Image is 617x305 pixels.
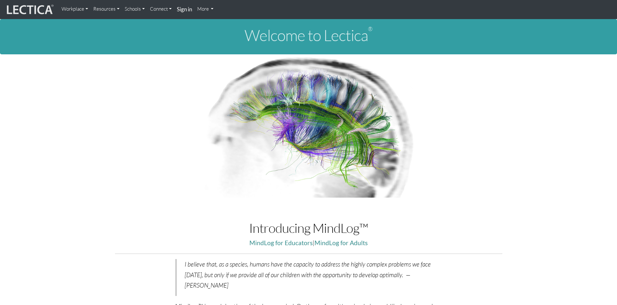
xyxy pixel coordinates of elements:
[147,3,174,16] a: Connect
[5,27,612,44] h1: Welcome to Lectica
[368,25,372,32] sup: ®
[177,6,192,13] strong: Sign in
[115,221,502,235] h1: Introducing MindLog™
[122,3,147,16] a: Schools
[201,54,417,198] img: Human Connectome Project Image
[195,3,216,16] a: More
[314,239,368,246] a: MindLog for Adults
[249,239,313,246] a: MindLog for Educators
[91,3,122,16] a: Resources
[59,3,91,16] a: Workplace
[174,3,195,16] a: Sign in
[5,4,54,16] img: lecticalive
[115,238,502,248] p: |
[185,259,434,291] p: I believe that, as a species, humans have the capacity to address the highly complex problems we ...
